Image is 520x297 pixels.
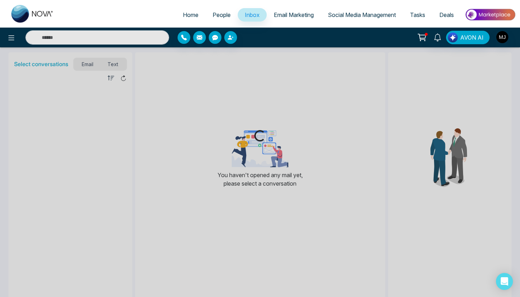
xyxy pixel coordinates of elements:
[238,8,267,22] a: Inbox
[403,8,432,22] a: Tasks
[213,11,231,18] span: People
[245,11,260,18] span: Inbox
[464,7,516,23] img: Market-place.gif
[267,8,321,22] a: Email Marketing
[176,8,206,22] a: Home
[328,11,396,18] span: Social Media Management
[183,11,198,18] span: Home
[446,31,490,44] button: AVON AI
[11,5,54,23] img: Nova CRM Logo
[460,33,484,42] span: AVON AI
[274,11,314,18] span: Email Marketing
[432,8,461,22] a: Deals
[496,273,513,290] div: Open Intercom Messenger
[206,8,238,22] a: People
[410,11,425,18] span: Tasks
[448,33,458,42] img: Lead Flow
[496,31,508,43] img: User Avatar
[321,8,403,22] a: Social Media Management
[439,11,454,18] span: Deals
